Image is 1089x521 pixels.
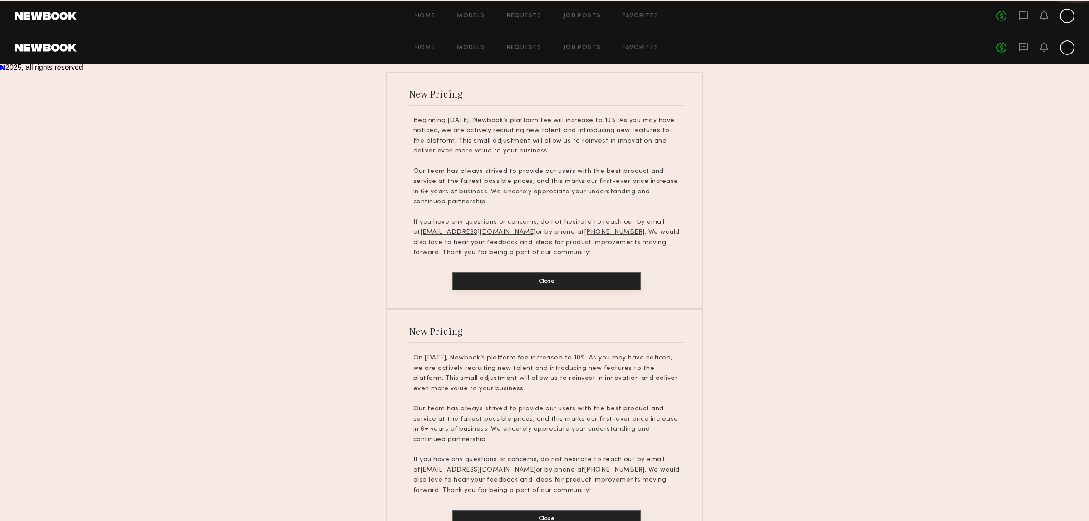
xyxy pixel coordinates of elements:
[507,45,542,51] a: Requests
[623,13,658,19] a: Favorites
[5,64,83,71] span: 2025, all rights reserved
[413,404,680,445] p: Our team has always strived to provide our users with the best product and service at the fairest...
[413,217,680,258] p: If you have any questions or concerns, do not hesitate to reach out by email at or by phone at . ...
[409,325,463,337] div: New Pricing
[457,45,485,51] a: Models
[507,13,542,19] a: Requests
[564,45,601,51] a: Job Posts
[452,272,641,290] button: Close
[584,229,645,235] u: [PHONE_NUMBER]
[564,13,601,19] a: Job Posts
[413,167,680,207] p: Our team has always strived to provide our users with the best product and service at the fairest...
[409,88,463,100] div: New Pricing
[584,467,645,473] u: [PHONE_NUMBER]
[421,229,536,235] u: [EMAIL_ADDRESS][DOMAIN_NAME]
[413,116,680,157] p: Beginning [DATE], Newbook’s platform fee will increase to 10%. As you may have noticed, we are ac...
[623,45,658,51] a: Favorites
[457,13,485,19] a: Models
[415,45,436,51] a: Home
[415,13,436,19] a: Home
[421,467,536,473] u: [EMAIL_ADDRESS][DOMAIN_NAME]
[413,455,680,496] p: If you have any questions or concerns, do not hesitate to reach out by email at or by phone at . ...
[413,353,680,394] p: On [DATE], Newbook’s platform fee increased to 10%. As you may have noticed, we are actively recr...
